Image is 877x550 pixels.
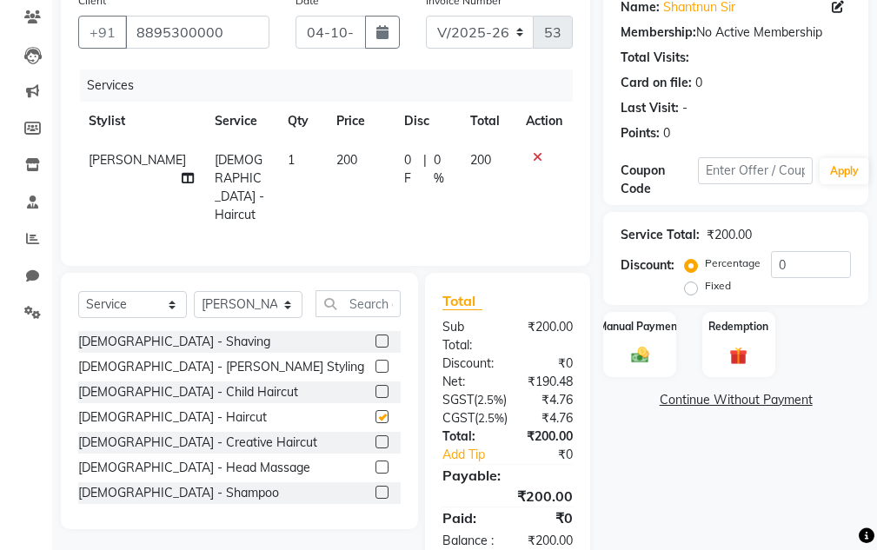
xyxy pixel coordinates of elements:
span: [DEMOGRAPHIC_DATA] - Haircut [215,152,264,222]
div: [DEMOGRAPHIC_DATA] - [PERSON_NAME] Styling [78,358,364,376]
div: Membership: [621,23,696,42]
div: Discount: [429,355,508,373]
input: Enter Offer / Coupon Code [698,157,813,184]
img: _gift.svg [724,345,753,367]
label: Manual Payment [598,319,681,335]
div: ₹0 [508,507,586,528]
a: Continue Without Payment [607,391,865,409]
div: Services [80,70,586,102]
div: [DEMOGRAPHIC_DATA] - Head Massage [78,459,310,477]
div: 0 [695,74,702,92]
div: ( ) [429,409,521,427]
input: Search or Scan [316,290,401,317]
th: Action [515,102,573,141]
div: ₹0 [508,355,586,373]
a: Add Tip [429,446,521,464]
div: - [682,99,688,117]
div: Net: [429,373,508,391]
button: +91 [78,16,127,49]
th: Price [326,102,394,141]
div: [DEMOGRAPHIC_DATA] - Shaving [78,333,270,351]
span: [PERSON_NAME] [89,152,186,168]
th: Service [204,102,277,141]
div: Points: [621,124,660,142]
span: Total [442,292,482,310]
span: 2.5% [478,411,504,425]
div: ₹4.76 [521,409,586,427]
div: No Active Membership [621,23,851,42]
label: Redemption [708,319,768,335]
span: | [423,151,427,188]
div: Balance : [429,532,508,550]
div: [DEMOGRAPHIC_DATA] - Child Haircut [78,383,298,401]
input: Search by Name/Mobile/Email/Code [125,16,269,49]
label: Fixed [705,278,731,294]
button: Apply [820,158,869,184]
div: 0 [663,124,670,142]
div: [DEMOGRAPHIC_DATA] - Creative Haircut [78,434,317,452]
span: SGST [442,392,474,408]
div: Paid: [429,507,508,528]
th: Total [460,102,515,141]
div: ₹200.00 [508,318,586,355]
div: ₹0 [521,446,586,464]
div: Total: [429,427,508,446]
span: CGST [442,410,475,426]
th: Stylist [78,102,204,141]
img: _cash.svg [626,345,654,365]
div: ₹200.00 [429,486,586,507]
div: [DEMOGRAPHIC_DATA] - Shampoo [78,484,279,502]
div: Card on file: [621,74,692,92]
span: 200 [336,152,357,168]
div: Service Total: [621,226,700,244]
div: Total Visits: [621,49,689,67]
div: [DEMOGRAPHIC_DATA] - Haircut [78,408,267,427]
div: ( ) [429,391,520,409]
th: Qty [277,102,326,141]
span: 1 [288,152,295,168]
div: ₹200.00 [707,226,752,244]
span: 0 F [404,151,417,188]
span: 200 [470,152,491,168]
div: Coupon Code [621,162,697,198]
label: Percentage [705,255,761,271]
div: Discount: [621,256,674,275]
div: Last Visit: [621,99,679,117]
div: ₹200.00 [508,427,586,446]
div: ₹190.48 [508,373,586,391]
div: Payable: [429,465,586,486]
div: Sub Total: [429,318,508,355]
div: ₹200.00 [508,532,586,550]
th: Disc [394,102,460,141]
span: 0 % [434,151,449,188]
div: ₹4.76 [520,391,586,409]
span: 2.5% [477,393,503,407]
